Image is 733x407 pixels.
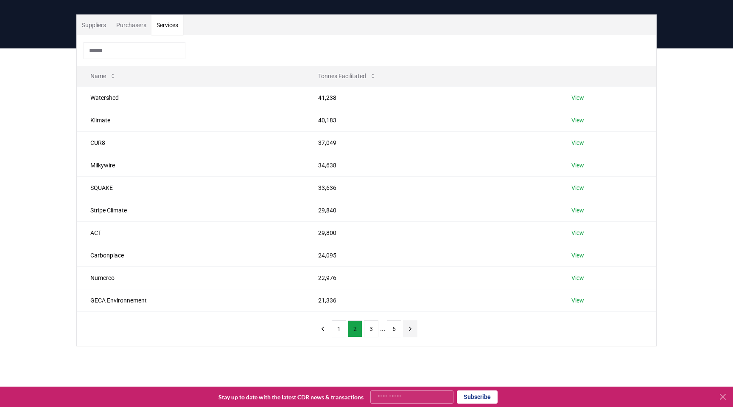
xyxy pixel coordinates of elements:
[77,86,305,109] td: Watershed
[77,199,305,221] td: Stripe Climate
[77,244,305,266] td: Carbonplace
[77,109,305,131] td: Klimate
[571,138,584,147] a: View
[348,320,362,337] button: 2
[77,289,305,311] td: GECA Environnement
[571,251,584,260] a: View
[305,154,558,176] td: 34,638
[111,15,151,35] button: Purchasers
[77,131,305,154] td: CUR8
[571,184,584,192] a: View
[311,68,383,85] button: Tonnes Facilitated
[305,289,558,311] td: 21,336
[305,266,558,289] td: 22,976
[571,229,584,237] a: View
[84,68,123,85] button: Name
[77,266,305,289] td: Numerco
[77,221,305,244] td: ACT
[151,15,183,35] button: Services
[403,320,417,337] button: next page
[571,93,584,102] a: View
[305,244,558,266] td: 24,095
[305,199,558,221] td: 29,840
[305,86,558,109] td: 41,238
[77,15,111,35] button: Suppliers
[305,221,558,244] td: 29,800
[571,206,584,215] a: View
[380,324,385,334] li: ...
[387,320,401,337] button: 6
[316,320,330,337] button: previous page
[364,320,378,337] button: 3
[305,109,558,131] td: 40,183
[77,154,305,176] td: Milkywire
[571,296,584,305] a: View
[571,274,584,282] a: View
[571,161,584,170] a: View
[305,131,558,154] td: 37,049
[332,320,346,337] button: 1
[571,116,584,124] a: View
[305,176,558,199] td: 33,636
[77,176,305,199] td: SQUAKE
